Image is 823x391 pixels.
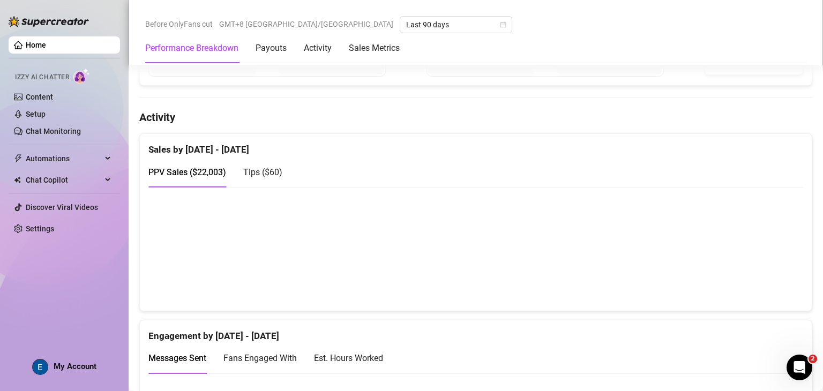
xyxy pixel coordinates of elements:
[26,93,53,101] a: Content
[26,41,46,49] a: Home
[139,110,812,125] h4: Activity
[148,320,803,343] div: Engagement by [DATE] - [DATE]
[14,154,23,163] span: thunderbolt
[148,134,803,157] div: Sales by [DATE] - [DATE]
[256,42,287,55] div: Payouts
[33,359,48,374] img: ACg8ocLcPRSDFD1_FgQTWMGHesrdCMFi59PFqVtBfnK-VGsPLWuquQ=s96-c
[26,110,46,118] a: Setup
[26,150,102,167] span: Automations
[314,351,383,365] div: Est. Hours Worked
[243,167,282,177] span: Tips ( $60 )
[26,203,98,212] a: Discover Viral Videos
[26,171,102,189] span: Chat Copilot
[219,16,393,32] span: GMT+8 [GEOGRAPHIC_DATA]/[GEOGRAPHIC_DATA]
[148,353,206,363] span: Messages Sent
[73,68,90,84] img: AI Chatter
[9,16,89,27] img: logo-BBDzfeDw.svg
[145,16,213,32] span: Before OnlyFans cut
[15,72,69,82] span: Izzy AI Chatter
[54,362,96,371] span: My Account
[14,176,21,184] img: Chat Copilot
[500,21,506,28] span: calendar
[787,355,812,380] iframe: Intercom live chat
[223,353,297,363] span: Fans Engaged With
[304,42,332,55] div: Activity
[406,17,506,33] span: Last 90 days
[809,355,817,363] span: 2
[26,224,54,233] a: Settings
[349,42,400,55] div: Sales Metrics
[26,127,81,136] a: Chat Monitoring
[148,167,226,177] span: PPV Sales ( $22,003 )
[145,42,238,55] div: Performance Breakdown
